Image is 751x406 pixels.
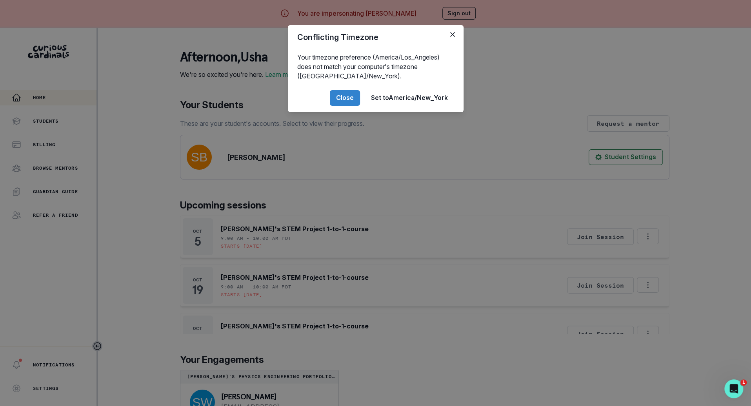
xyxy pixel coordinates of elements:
button: Set toAmerica/New_York [365,90,454,106]
span: 1 [740,379,747,386]
header: Conflicting Timezone [288,25,464,49]
iframe: Intercom live chat [724,379,743,398]
button: Close [446,28,459,41]
div: Your timezone preference (America/Los_Angeles) does not match your computer's timezone ([GEOGRAPH... [288,49,464,84]
button: Close [330,90,360,106]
